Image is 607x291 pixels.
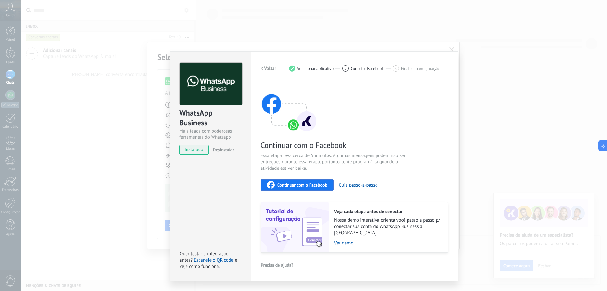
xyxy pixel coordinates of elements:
[261,153,411,172] span: Essa etapa leva cerca de 5 minutos. Algumas mensagens podem não ser entregues durante essa etapa,...
[180,63,242,105] img: logo_main.png
[210,145,234,155] button: Desinstalar
[351,66,384,71] span: Conectar Facebook
[194,257,233,263] a: Escaneie o QR code
[261,260,294,270] button: Precisa de ajuda?
[179,108,242,128] div: WhatsApp Business
[180,251,228,263] span: Quer testar a integração antes?
[261,140,411,150] span: Continuar com o Facebook
[261,63,276,74] button: < Voltar
[334,217,442,236] span: Nossa demo interativa orienta você passo a passo p/ conectar sua conta do WhatsApp Business à [GE...
[261,66,276,72] h2: < Voltar
[395,66,397,71] span: 3
[179,128,242,140] div: Mais leads com poderosas ferramentas do Whatsapp
[334,240,442,246] a: Ver demo
[261,82,317,132] img: connect with facebook
[334,209,442,215] h2: Veja cada etapa antes de conectar
[261,263,293,267] span: Precisa de ajuda?
[345,66,347,71] span: 2
[339,182,377,188] button: Guia passo-a-passo
[261,179,334,191] button: Continuar com o Facebook
[180,145,208,155] span: instalado
[213,147,234,153] span: Desinstalar
[401,66,439,71] span: Finalizar configuração
[180,257,237,269] span: e veja como funciona.
[277,183,327,187] span: Continuar com o Facebook
[297,66,334,71] span: Selecionar aplicativo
